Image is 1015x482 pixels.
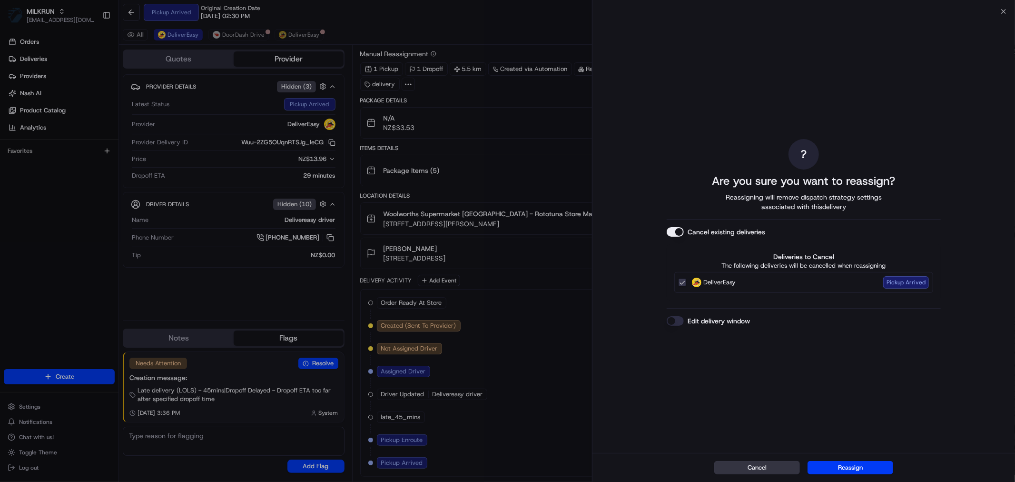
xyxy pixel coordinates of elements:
label: Deliveries to Cancel [674,252,933,261]
p: The following deliveries will be cancelled when reassigning [674,261,933,270]
label: Cancel existing deliveries [688,227,765,237]
img: DeliverEasy [692,278,701,287]
button: Cancel [714,461,800,474]
span: DeliverEasy [703,278,736,287]
button: Reassign [808,461,893,474]
span: Reassigning will remove dispatch strategy settings associated with this delivery [712,192,895,211]
div: ? [788,139,819,170]
label: Edit delivery window [688,316,750,326]
h2: Are you sure you want to reassign? [712,173,896,189]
